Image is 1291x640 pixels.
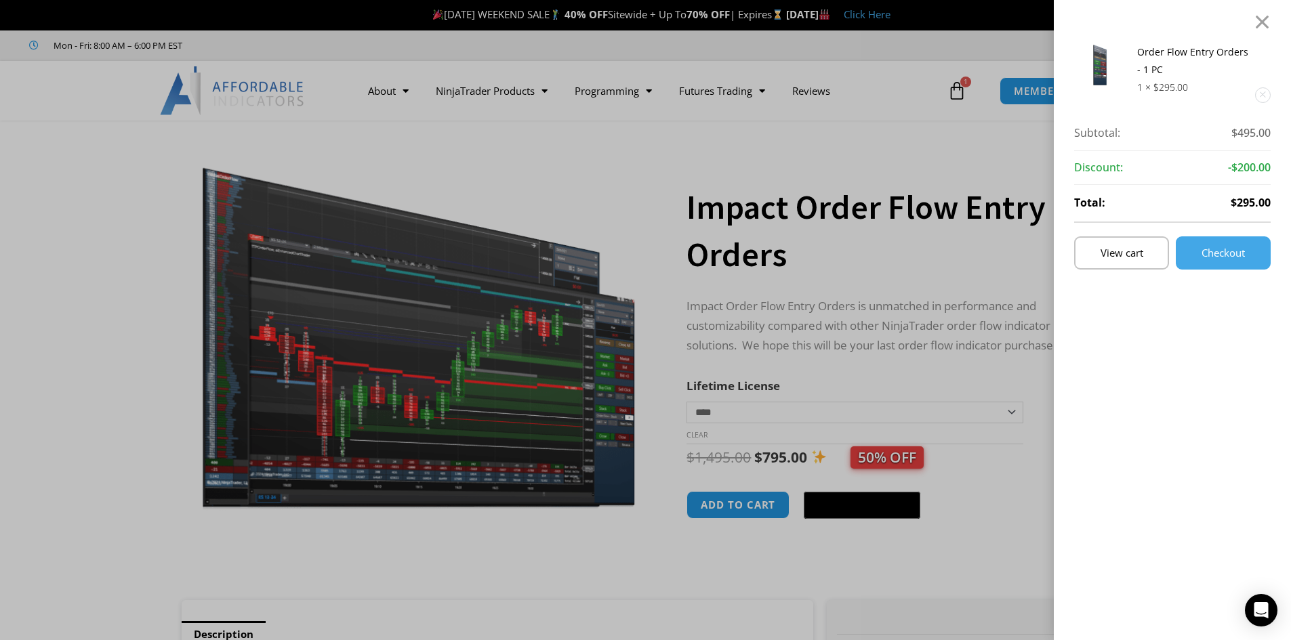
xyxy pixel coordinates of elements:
strong: Total: [1074,193,1105,213]
img: orderflow entry | Affordable Indicators – NinjaTrader [1074,43,1124,86]
span: View cart [1101,248,1143,258]
a: Checkout [1176,236,1271,270]
span: 1 × [1137,81,1151,93]
div: Open Intercom Messenger [1245,594,1277,626]
button: Buy with GPay [804,492,920,519]
span: $295.00 [1231,193,1271,213]
strong: Subtotal: [1074,123,1120,144]
bdi: 295.00 [1153,81,1188,93]
span: Checkout [1202,248,1245,258]
span: $ [1153,81,1159,93]
span: $495.00 [1231,123,1271,144]
a: Order Flow Entry Orders - 1 PC [1137,45,1248,76]
strong: Discount: [1074,158,1123,178]
span: -$200.00 [1228,158,1271,178]
a: View cart [1074,236,1169,270]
